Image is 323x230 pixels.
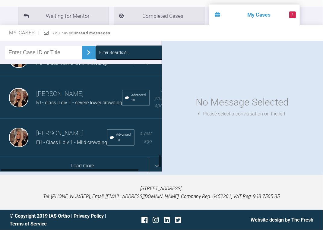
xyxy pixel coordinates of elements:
a: Privacy Policy [74,213,104,219]
a: Website design by The Fresh [251,217,313,223]
p: [STREET_ADDRESS]. Tel: [PHONE_NUMBER], Email: [EMAIL_ADDRESS][DOMAIN_NAME], Company Reg: 6452201,... [10,185,313,200]
div: Filter Boards: All [99,49,128,56]
span: 5 [289,11,296,18]
li: Completed Cases [114,7,204,25]
li: Waiting for Mentor [18,7,109,25]
span: a year ago [154,87,163,108]
img: Emma Wall [9,128,28,147]
span: Advanced 10 [131,93,147,103]
span: Advanced 10 [116,132,132,143]
h3: [PERSON_NAME] [36,89,122,99]
li: My Cases [209,5,300,25]
strong: 5 unread messages [71,31,110,35]
span: a year ago [140,131,152,144]
img: chevronRight.28bd32b0.svg [84,48,93,57]
span: You have [52,31,111,35]
span: FJ - class II div 1 - severe lower crowding [36,100,122,106]
h3: [PERSON_NAME] [36,128,107,139]
div: No Message Selected [196,95,289,110]
span: EH - Class II div 1 - Mild crowding [36,140,107,145]
img: Emma Wall [9,88,28,107]
a: Terms of Service [10,221,47,227]
div: Please select a conversation on the left. [198,110,287,118]
span: My Cases [9,30,40,36]
input: Enter Case ID or Title [5,46,82,59]
div: © Copyright 2019 IAS Ortho | | [10,212,111,228]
